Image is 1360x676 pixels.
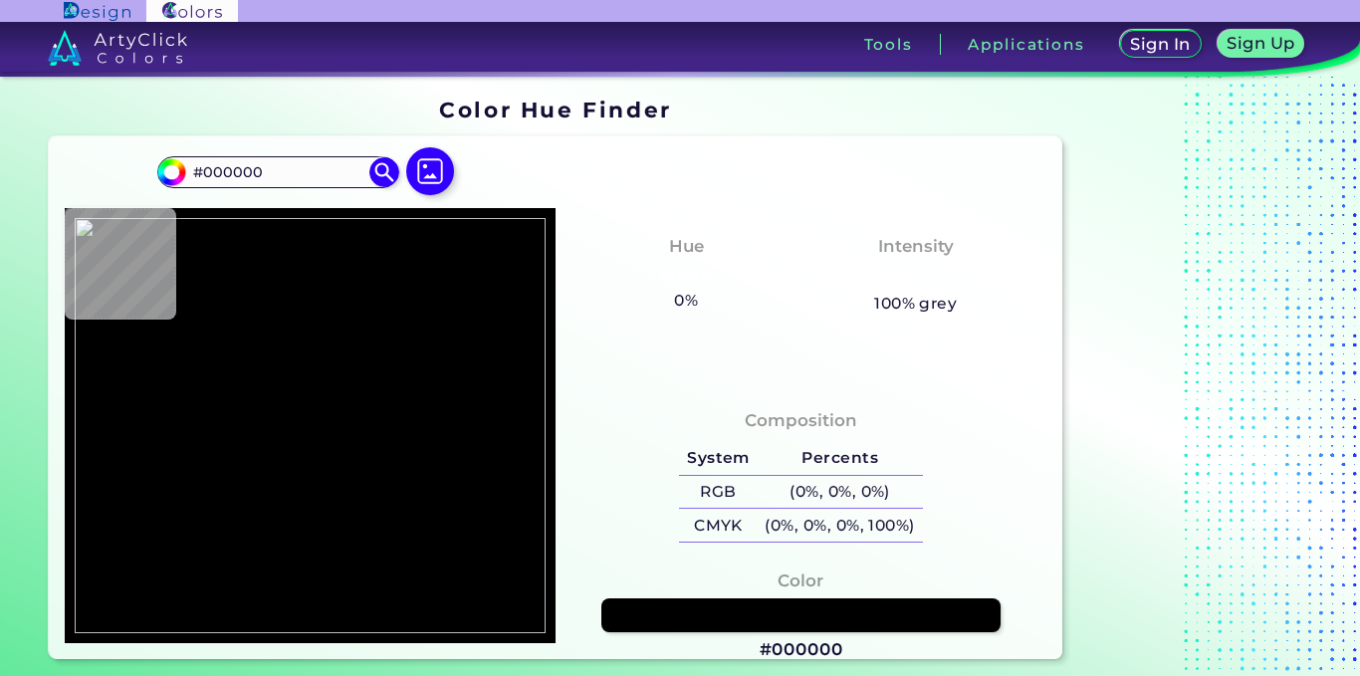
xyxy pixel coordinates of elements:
h5: 100% grey [874,291,957,317]
h5: Sign In [1131,36,1191,52]
h1: Color Hue Finder [439,95,671,124]
h3: None [653,264,720,288]
h5: Percents [758,442,923,475]
h4: Color [778,566,823,595]
a: Sign Up [1218,30,1304,58]
h4: Intensity [878,232,954,261]
a: Sign In [1120,30,1201,58]
h5: 0% [667,288,706,314]
h3: #000000 [760,638,843,662]
h4: Composition [745,406,857,435]
h4: Hue [669,232,704,261]
img: 44c49c4c-8951-4f17-9902-9c7f9bd19799 [75,218,546,632]
h3: Tools [864,37,913,52]
h5: System [679,442,757,475]
input: type color.. [186,159,371,186]
h5: (0%, 0%, 0%) [758,476,923,509]
img: icon picture [406,147,454,195]
img: logo_artyclick_colors_white.svg [48,30,188,66]
h5: CMYK [679,509,757,542]
h5: RGB [679,476,757,509]
h3: None [882,264,949,288]
img: icon search [369,157,399,187]
img: ArtyClick Design logo [64,2,130,21]
iframe: Advertisement [1070,90,1319,666]
h5: (0%, 0%, 0%, 100%) [758,509,923,542]
h3: Applications [968,37,1084,52]
h5: Sign Up [1227,35,1294,51]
